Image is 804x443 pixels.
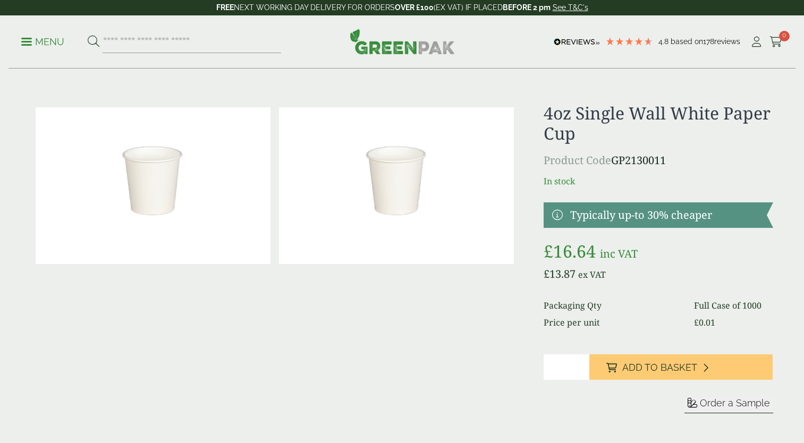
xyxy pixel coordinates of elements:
[694,317,715,328] bdi: 0.01
[544,103,773,144] h1: 4oz Single Wall White Paper Cup
[216,3,234,12] strong: FREE
[684,397,773,413] button: Order a Sample
[600,246,638,261] span: inc VAT
[544,152,773,168] p: GP2130011
[671,37,703,46] span: Based on
[544,240,596,262] bdi: 16.64
[279,107,514,264] img: 4oz Single Wall White Paper Cup Full Case Of 0
[544,299,681,312] dt: Packaging Qty
[553,3,588,12] a: See T&C's
[554,38,600,46] img: REVIEWS.io
[769,34,783,50] a: 0
[350,29,455,54] img: GreenPak Supplies
[544,267,549,281] span: £
[503,3,551,12] strong: BEFORE 2 pm
[544,175,773,188] p: In stock
[589,354,773,380] button: Add to Basket
[750,37,763,47] i: My Account
[622,362,697,373] span: Add to Basket
[714,37,740,46] span: reviews
[578,269,606,280] span: ex VAT
[779,31,790,41] span: 0
[605,37,653,46] div: 4.78 Stars
[544,267,576,281] bdi: 13.87
[36,107,270,264] img: 4oz Single Wall White Paper Cup 0
[694,317,699,328] span: £
[703,37,714,46] span: 178
[395,3,434,12] strong: OVER £100
[658,37,671,46] span: 4.8
[544,153,611,167] span: Product Code
[544,240,553,262] span: £
[21,36,64,46] a: Menu
[694,299,773,312] dd: Full Case of 1000
[769,37,783,47] i: Cart
[544,316,681,329] dt: Price per unit
[21,36,64,48] p: Menu
[700,397,770,408] span: Order a Sample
